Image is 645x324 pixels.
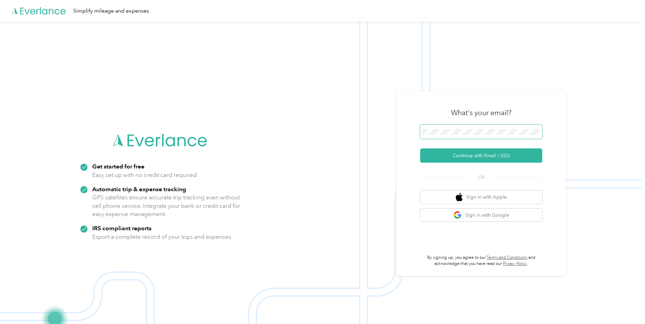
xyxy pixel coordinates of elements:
strong: Get started for free [92,163,144,170]
h3: What's your email? [451,108,511,118]
p: GPS satellites ensure accurate trip tracking even without cell phone service. Integrate your bank... [92,193,240,218]
img: google logo [453,211,462,219]
a: Privacy Policy [503,261,527,266]
img: apple logo [456,193,463,201]
p: Easy set up with no credit card required [92,171,197,179]
button: apple logoSign in with Apple [420,191,542,204]
div: Simplify mileage and expenses [73,7,149,15]
p: Export a complete record of your trips and expenses. [92,233,233,241]
strong: IRS compliant reports [92,224,152,232]
button: Continue with Email / SSO [420,148,542,163]
strong: Automatic trip & expense tracking [92,185,186,193]
p: By signing up, you agree to our and acknowledge that you have read our . [420,255,542,267]
span: OR [469,174,493,181]
button: google logoSign in with Google [420,209,542,222]
a: Terms and Conditions [487,255,527,260]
